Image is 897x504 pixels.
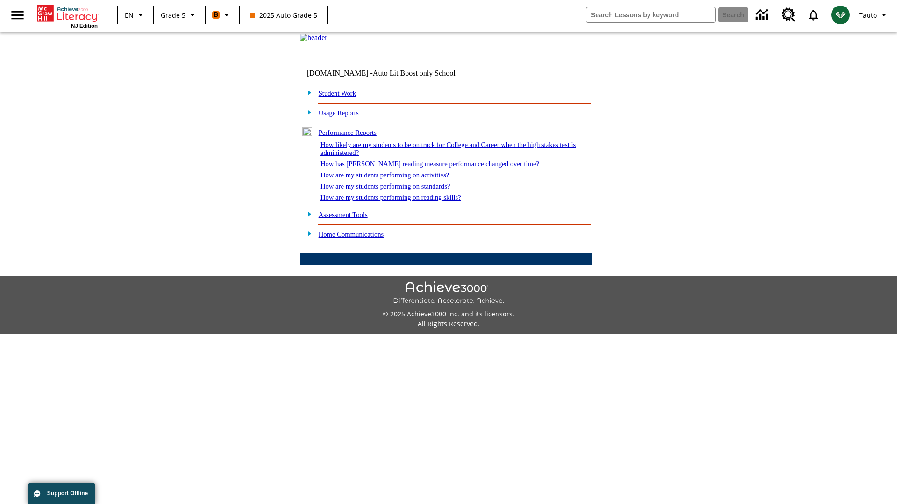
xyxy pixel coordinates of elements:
button: Select a new avatar [826,3,855,27]
button: Language: EN, Select a language [121,7,150,23]
span: 2025 Auto Grade 5 [250,10,317,20]
a: How are my students performing on standards? [320,182,450,190]
a: How are my students performing on reading skills? [320,194,461,201]
span: Grade 5 [161,10,185,20]
button: Support Offline [28,483,95,504]
img: minus.gif [302,127,312,136]
button: Profile/Settings [855,7,893,23]
span: NJ Edition [71,23,98,28]
td: [DOMAIN_NAME] - [307,69,479,77]
img: Achieve3000 Differentiate Accelerate Achieve [393,281,504,305]
input: search field [586,7,715,22]
a: Notifications [801,3,826,27]
a: Assessment Tools [319,211,368,218]
a: Performance Reports [319,129,377,136]
img: avatar image [831,6,850,24]
span: Support Offline [47,490,88,497]
button: Boost Class color is orange. Change class color [208,7,236,23]
div: Home [37,3,98,28]
img: plus.gif [302,88,312,97]
button: Grade: Grade 5, Select a grade [157,7,202,23]
a: How has [PERSON_NAME] reading measure performance changed over time? [320,160,539,168]
a: Data Center [750,2,776,28]
img: plus.gif [302,108,312,116]
nobr: Auto Lit Boost only School [373,69,456,77]
img: plus.gif [302,229,312,238]
span: B [214,9,218,21]
a: Student Work [319,90,356,97]
button: Open side menu [4,1,31,29]
a: Usage Reports [319,109,359,117]
a: Home Communications [319,231,384,238]
img: header [300,34,327,42]
a: Resource Center, Will open in new tab [776,2,801,28]
a: How likely are my students to be on track for College and Career when the high stakes test is adm... [320,141,576,156]
a: How are my students performing on activities? [320,171,449,179]
img: plus.gif [302,210,312,218]
span: EN [125,10,134,20]
span: Tauto [859,10,877,20]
